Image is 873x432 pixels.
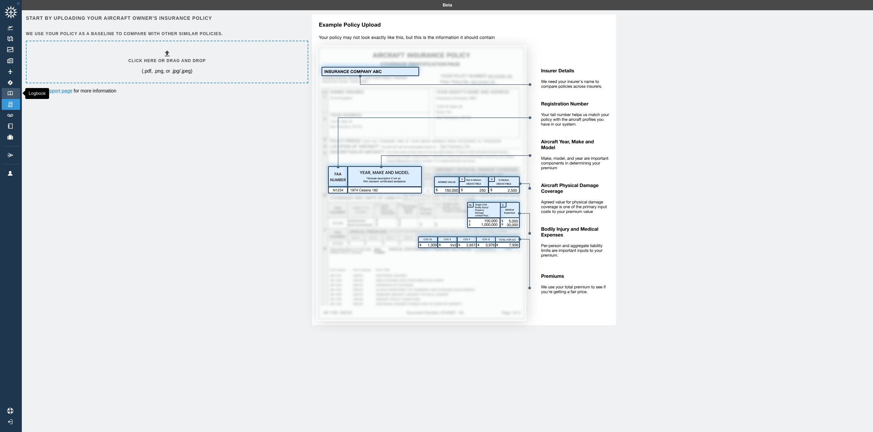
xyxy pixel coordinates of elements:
h6: Start by uploading your aircraft owner's insurance policy [26,14,307,22]
p: (.pdf, .png, or .jpg/.jpeg) [142,68,193,74]
a: support page [44,88,72,93]
h6: Click here or drag and drop [128,58,206,64]
p: Visit our for more information [26,87,307,94]
h6: We use your policy as a baseline to compare with other similar policies. [26,31,307,37]
img: policy-upload-example-5e420760c1425035513a.svg [307,14,616,333]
